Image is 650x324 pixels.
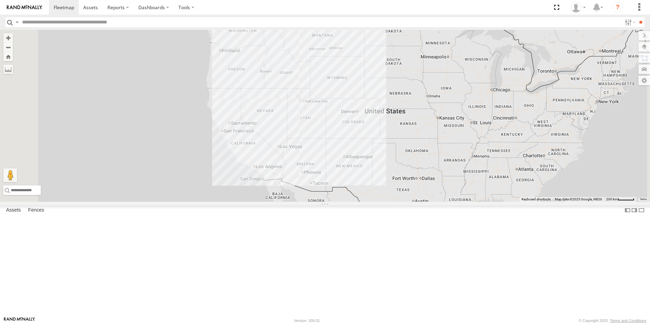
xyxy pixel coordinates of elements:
label: Hide Summary Table [638,205,645,215]
label: Fences [25,205,48,215]
button: Zoom Home [3,52,13,61]
label: Measure [3,65,13,74]
span: Map data ©2025 Google, INEGI [555,197,602,201]
label: Dock Summary Table to the Right [631,205,638,215]
button: Map Scale: 200 km per 45 pixels [604,197,636,202]
div: Version: 309.01 [294,319,320,323]
div: Heidi Drysdale [568,2,588,13]
button: Drag Pegman onto the map to open Street View [3,168,17,182]
i: ? [612,2,623,13]
label: Search Filter Options [622,17,637,27]
button: Zoom out [3,42,13,52]
a: Terms and Conditions [610,319,646,323]
div: © Copyright 2025 - [579,319,646,323]
button: Keyboard shortcuts [521,197,551,202]
a: Visit our Website [4,317,35,324]
button: Zoom in [3,33,13,42]
a: Terms (opens in new tab) [640,198,647,201]
label: Map Settings [638,76,650,85]
span: 200 km [606,197,618,201]
label: Dock Summary Table to the Left [624,205,631,215]
img: rand-logo.svg [7,5,42,10]
label: Search Query [14,17,20,27]
label: Assets [3,205,24,215]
